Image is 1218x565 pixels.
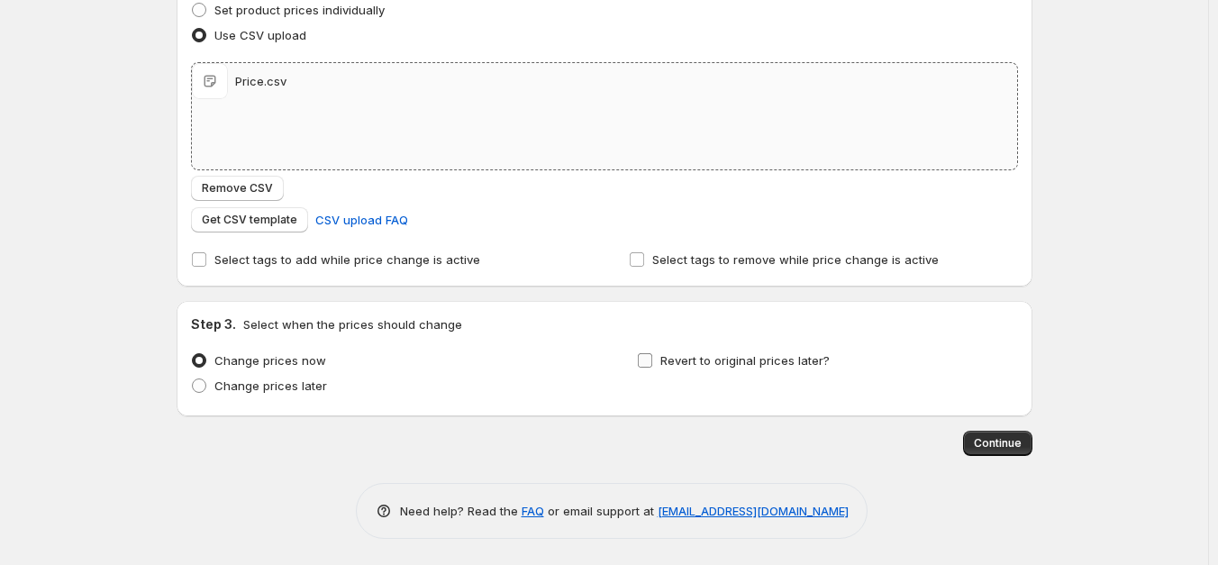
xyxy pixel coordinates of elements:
p: Select when the prices should change [243,315,462,333]
div: Price.csv [235,72,286,90]
span: Set product prices individually [214,3,385,17]
span: Change prices now [214,353,326,368]
h2: Step 3. [191,315,236,333]
button: Continue [963,431,1032,456]
span: Use CSV upload [214,28,306,42]
span: CSV upload FAQ [315,211,408,229]
span: Remove CSV [202,181,273,196]
span: or email support at [544,504,658,518]
span: Select tags to add while price change is active [214,252,480,267]
button: Remove CSV [191,176,284,201]
span: Select tags to remove while price change is active [652,252,939,267]
a: FAQ [522,504,544,518]
span: Continue [974,436,1022,451]
a: CSV upload FAQ [304,205,419,234]
span: Revert to original prices later? [660,353,830,368]
span: Need help? Read the [400,504,522,518]
span: Change prices later [214,378,327,393]
a: [EMAIL_ADDRESS][DOMAIN_NAME] [658,504,849,518]
span: Get CSV template [202,213,297,227]
button: Get CSV template [191,207,308,232]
